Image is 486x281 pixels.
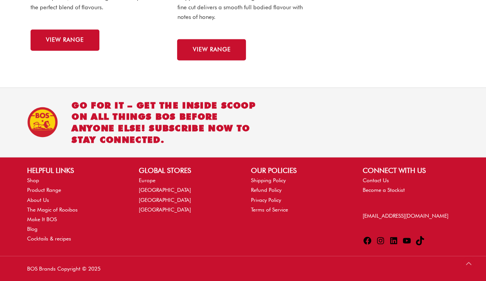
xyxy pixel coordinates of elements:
a: Europe [139,177,155,183]
a: Shipping Policy [251,177,286,183]
a: VIEW RANGE [31,29,99,51]
nav: OUR POLICIES [251,175,347,214]
a: Refund Policy [251,186,281,193]
h2: CONNECT WITH US [363,165,459,175]
a: VIEW RANGE [177,39,246,60]
a: [GEOGRAPHIC_DATA] [139,196,191,203]
h2: GLOBAL STORES [139,165,235,175]
a: [EMAIL_ADDRESS][DOMAIN_NAME] [363,212,448,218]
a: Make It BOS [27,216,57,222]
a: Blog [27,225,38,232]
h2: HELPFUL LINKS [27,165,123,175]
a: Contact Us [363,177,389,183]
a: Become a Stockist [363,186,405,193]
h2: OUR POLICIES [251,165,347,175]
span: VIEW RANGE [193,47,230,52]
h2: Go for it – get the inside scoop on all things BOS before anyone else! Subscribe now to stay conn... [72,99,259,146]
nav: GLOBAL STORES [139,175,235,214]
div: BOS Brands Copyright © 2025 [19,264,243,274]
a: Shop [27,177,39,183]
a: Product Range [27,186,61,193]
a: [GEOGRAPHIC_DATA] [139,206,191,212]
a: Cocktails & recipes [27,235,71,241]
a: About Us [27,196,49,203]
nav: CONNECT WITH US [363,175,459,195]
img: BOS Ice Tea [27,107,58,137]
a: Privacy Policy [251,196,281,203]
span: VIEW RANGE [46,37,84,43]
a: Terms of Service [251,206,288,212]
nav: HELPFUL LINKS [27,175,123,243]
a: [GEOGRAPHIC_DATA] [139,186,191,193]
a: The Magic of Rooibos [27,206,78,212]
